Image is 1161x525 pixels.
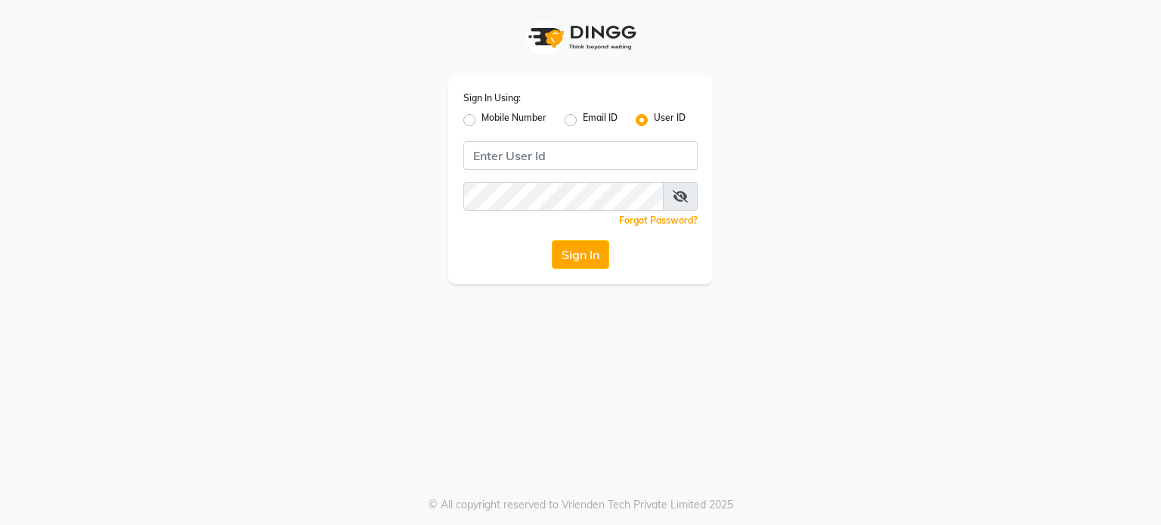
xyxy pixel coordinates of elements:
[552,240,609,269] button: Sign In
[463,141,698,170] input: Username
[463,91,521,105] label: Sign In Using:
[619,215,698,226] a: Forgot Password?
[520,15,641,60] img: logo1.svg
[463,182,664,211] input: Username
[583,111,618,129] label: Email ID
[654,111,686,129] label: User ID
[481,111,546,129] label: Mobile Number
